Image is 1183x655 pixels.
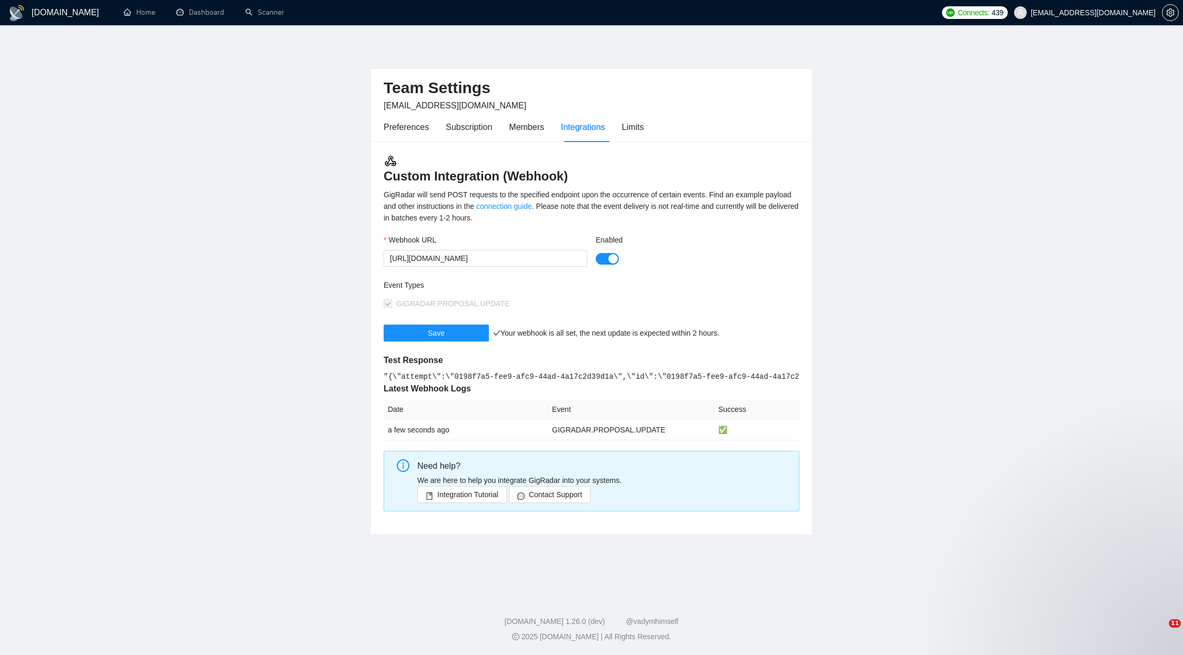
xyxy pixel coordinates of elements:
[417,490,507,499] a: bookIntegration Tutorial
[396,299,509,308] span: GIGRADAR.PROPOSAL.UPDATE
[622,120,644,134] div: Limits
[384,77,799,99] h2: Team Settings
[417,461,460,470] span: Need help?
[384,234,436,246] label: Webhook URL
[1147,619,1172,644] iframe: Intercom live chat
[384,101,526,110] span: [EMAIL_ADDRESS][DOMAIN_NAME]
[384,354,799,367] h5: Test Response
[596,234,623,246] label: Enabled
[1162,8,1179,17] a: setting
[548,399,714,420] th: Event
[384,382,799,395] h5: Latest Webhook Logs
[529,489,582,500] span: Contact Support
[8,5,25,22] img: logo
[596,253,619,265] button: Enabled
[512,633,519,640] span: copyright
[426,492,433,500] span: book
[428,327,445,339] span: Save
[714,399,799,420] th: Success
[384,325,489,341] button: Save
[384,120,429,134] div: Preferences
[991,7,1003,18] span: 439
[384,399,548,420] th: Date
[958,7,989,18] span: Connects:
[124,8,155,17] a: homeHome
[437,489,498,500] span: Integration Tutorial
[384,250,587,267] input: Webhook URL
[517,492,525,500] span: message
[446,120,492,134] div: Subscription
[626,617,678,626] a: @vadymhimself
[1162,4,1179,21] button: setting
[417,475,791,486] p: We are here to help you integrate GigRadar into your systems.
[388,426,449,434] span: a few seconds ago
[718,426,727,434] span: ✅
[417,486,507,503] button: bookIntegration Tutorial
[384,279,424,291] label: Event Types
[548,420,714,440] td: GIGRADAR.PROPOSAL.UPDATE
[505,617,605,626] a: [DOMAIN_NAME] 1.26.0 (dev)
[176,8,224,17] a: dashboardDashboard
[8,631,1175,642] div: 2025 [DOMAIN_NAME] | All Rights Reserved.
[509,486,590,503] button: messageContact Support
[493,329,500,337] span: check
[493,329,719,337] span: Your webhook is all set, the next update is expected within 2 hours.
[384,189,799,224] div: GigRadar will send POST requests to the specified endpoint upon the occurrence of certain events....
[561,120,605,134] div: Integrations
[384,154,397,168] img: webhook.3a52c8ec.svg
[1017,9,1024,16] span: user
[476,202,532,210] a: connection guide
[1162,8,1178,17] span: setting
[397,459,409,472] span: info-circle
[1169,619,1181,628] span: 11
[245,8,284,17] a: searchScanner
[509,120,544,134] div: Members
[946,8,955,17] img: upwork-logo.png
[384,154,799,185] h3: Custom Integration (Webhook)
